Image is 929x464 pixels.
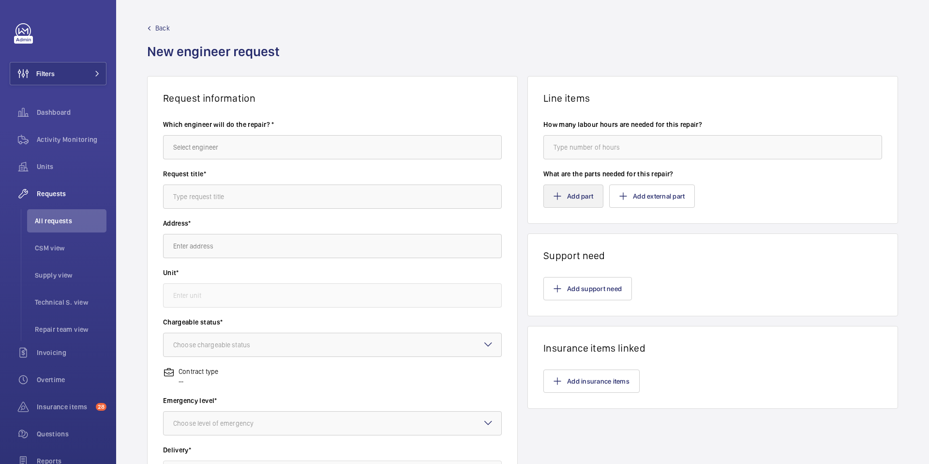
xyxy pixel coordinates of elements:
[35,216,106,226] span: All requests
[543,370,640,393] button: Add insurance items
[96,403,106,411] span: 28
[37,348,106,357] span: Invoicing
[543,135,882,159] input: Type number of hours
[179,367,218,376] p: Contract type
[10,62,106,85] button: Filters
[37,429,106,439] span: Questions
[36,69,55,78] span: Filters
[35,270,106,280] span: Supply view
[37,108,106,117] span: Dashboard
[543,120,882,129] label: How many labour hours are needed for this repair?
[155,23,170,33] span: Back
[163,218,502,228] label: Address*
[163,283,502,308] input: Enter unit
[35,243,106,253] span: CSM view
[173,418,278,428] div: Choose level of emergency
[163,185,502,209] input: Type request title
[163,120,502,129] label: Which engineer will do the repair? *
[543,169,882,179] label: What are the parts needed for this repair?
[147,43,285,76] h1: New engineer request
[37,402,92,412] span: Insurance items
[163,169,502,179] label: Request title*
[35,325,106,334] span: Repair team view
[163,234,502,258] input: Enter address
[543,185,603,208] button: Add part
[543,249,882,262] h1: Support need
[173,340,274,350] div: Choose chargeable status
[37,189,106,199] span: Requests
[543,277,632,300] button: Add support need
[35,297,106,307] span: Technical S. view
[543,342,882,354] h1: Insurance items linked
[37,162,106,171] span: Units
[609,185,695,208] button: Add external part
[163,135,502,159] input: Select engineer
[163,317,502,327] label: Chargeable status*
[179,376,218,386] p: --
[163,445,502,455] label: Delivery*
[163,268,502,278] label: Unit*
[163,92,502,104] h1: Request information
[543,92,882,104] h1: Line items
[163,396,502,405] label: Emergency level*
[37,135,106,144] span: Activity Monitoring
[37,375,106,385] span: Overtime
